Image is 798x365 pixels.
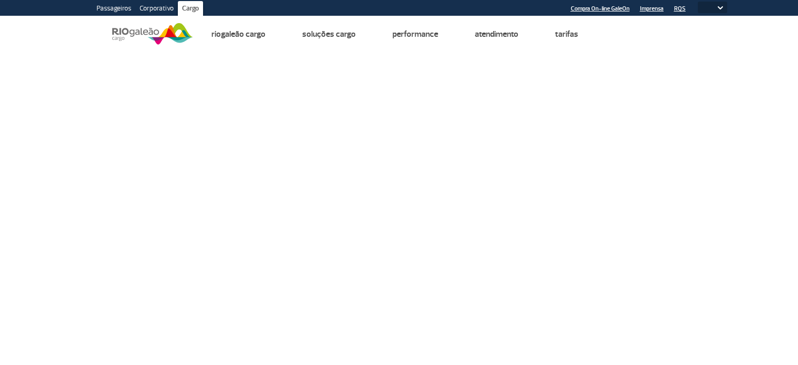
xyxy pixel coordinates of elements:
a: Imprensa [640,5,664,12]
a: Cargo [178,1,203,18]
a: Performance [392,29,438,39]
a: Corporativo [135,1,178,18]
a: RQS [674,5,686,12]
a: Soluções Cargo [302,29,356,39]
a: Riogaleão Cargo [211,29,265,39]
a: Passageiros [92,1,135,18]
a: Atendimento [475,29,518,39]
a: Tarifas [555,29,578,39]
a: Compra On-line GaleOn [571,5,630,12]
